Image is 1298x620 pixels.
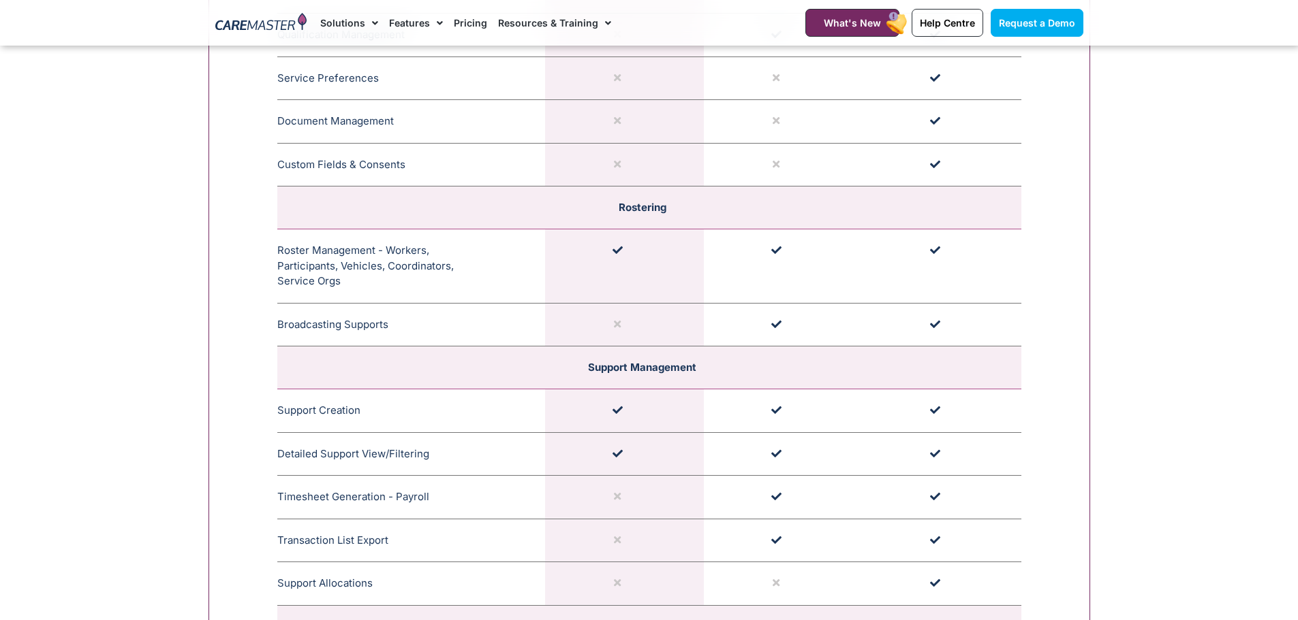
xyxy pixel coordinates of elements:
[619,201,666,214] span: Rostering
[588,361,696,374] span: Support Management
[991,9,1083,37] a: Request a Demo
[277,389,545,433] td: Support Creation
[277,432,545,476] td: Detailed Support View/Filtering
[805,9,899,37] a: What's New
[920,17,975,29] span: Help Centre
[277,476,545,519] td: Timesheet Generation - Payroll
[277,143,545,186] td: Custom Fields & Consents
[277,229,545,304] td: Roster Management - Workers, Participants, Vehicles, Coordinators, Service Orgs
[277,100,545,144] td: Document Management
[277,519,545,562] td: Transaction List Export
[277,303,545,346] td: Broadcasting Supports
[277,562,545,606] td: Support Allocations
[999,17,1075,29] span: Request a Demo
[277,14,545,57] td: Qualification Management
[824,17,881,29] span: What's New
[215,13,307,33] img: CareMaster Logo
[277,56,545,100] td: Service Preferences
[912,9,983,37] a: Help Centre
